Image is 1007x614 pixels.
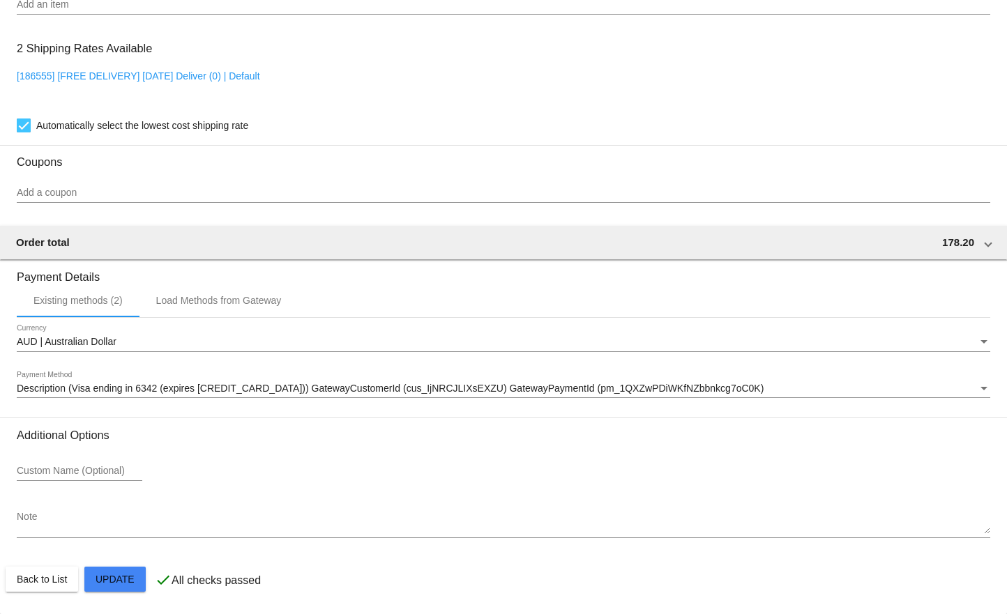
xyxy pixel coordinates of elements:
[17,145,990,169] h3: Coupons
[33,295,123,306] div: Existing methods (2)
[17,33,152,63] h3: 2 Shipping Rates Available
[16,236,70,248] span: Order total
[17,70,260,82] a: [186555] [FREE DELIVERY] [DATE] Deliver (0) | Default
[17,187,990,199] input: Add a coupon
[17,260,990,284] h3: Payment Details
[84,567,146,592] button: Update
[17,336,116,347] span: AUD | Australian Dollar
[155,571,172,588] mat-icon: check
[17,383,764,394] span: Description (Visa ending in 6342 (expires [CREDIT_CARD_DATA])) GatewayCustomerId (cus_IjNRCJLIXsE...
[96,574,135,585] span: Update
[17,466,142,477] input: Custom Name (Optional)
[17,574,67,585] span: Back to List
[156,295,282,306] div: Load Methods from Gateway
[172,574,261,587] p: All checks passed
[17,337,990,348] mat-select: Currency
[17,383,990,394] mat-select: Payment Method
[6,567,78,592] button: Back to List
[36,117,248,134] span: Automatically select the lowest cost shipping rate
[17,429,990,442] h3: Additional Options
[942,236,974,248] span: 178.20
